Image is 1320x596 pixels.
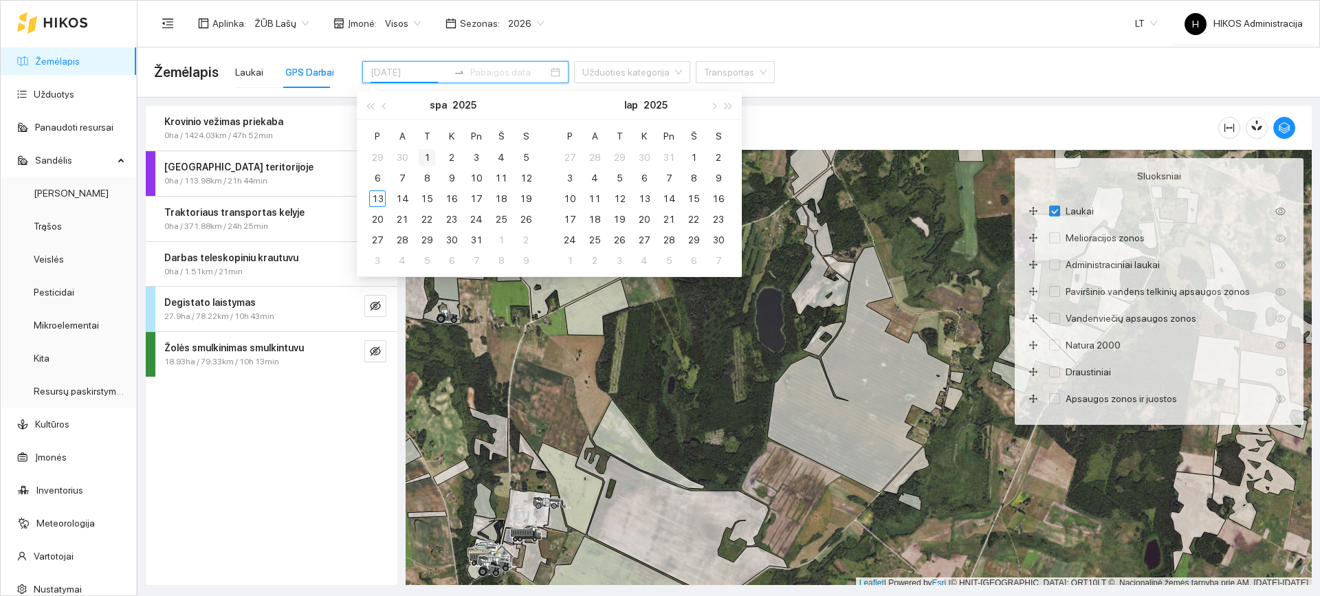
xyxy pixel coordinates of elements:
div: 29 [685,232,702,248]
th: P [365,125,390,147]
td: 2025-11-12 [607,188,632,209]
td: 2025-11-17 [558,209,582,230]
div: 28 [394,232,410,248]
div: 15 [419,190,435,207]
td: 2025-10-24 [464,209,489,230]
span: eye [1275,340,1286,351]
span: calendar [445,18,456,29]
button: eye-invisible [364,295,386,317]
div: 11 [586,190,603,207]
div: 14 [394,190,410,207]
div: 21 [394,211,410,228]
div: 3 [562,170,578,186]
td: 2025-10-14 [390,188,415,209]
strong: Traktoriaus transportas kelyje [164,207,305,218]
span: eye [1275,260,1286,270]
td: 2025-11-04 [390,250,415,271]
td: 2025-12-03 [607,250,632,271]
strong: Darbas teleskopiniu krautuvu [164,252,298,263]
span: Visos [385,13,421,34]
td: 2025-10-29 [607,147,632,168]
td: 2025-10-23 [439,209,464,230]
strong: [GEOGRAPHIC_DATA] teritorijoje [164,162,313,173]
div: 12 [611,190,628,207]
span: swap-right [454,67,465,78]
div: 31 [468,232,485,248]
td: 2025-12-05 [657,250,681,271]
span: Sluoksniai [1137,168,1181,184]
div: 28 [586,149,603,166]
strong: Žolės smulkinimas smulkintuvu [164,342,304,353]
a: Veislės [34,254,64,265]
span: Administraciniai laukai [1060,257,1165,272]
td: 2025-11-01 [681,147,706,168]
td: 2025-11-06 [439,250,464,271]
span: shop [333,18,344,29]
div: 7 [394,170,410,186]
span: eye [1275,233,1286,243]
span: menu-fold [162,17,174,30]
td: 2025-10-16 [439,188,464,209]
span: Paviršinio vandens telkinių apsaugos zonos [1060,284,1255,299]
div: 5 [661,252,677,269]
td: 2025-11-05 [415,250,439,271]
div: 8 [685,170,702,186]
div: 13 [369,190,386,207]
span: Draustiniai [1060,364,1116,379]
a: Įmonės [35,452,67,463]
div: 5 [518,149,534,166]
span: 0ha / 1424.03km / 47h 52min [164,129,273,142]
strong: Degistato laistymas [164,297,256,308]
div: 25 [586,232,603,248]
div: 9 [710,170,727,186]
td: 2025-10-27 [365,230,390,250]
div: 3 [369,252,386,269]
th: A [390,125,415,147]
div: 27 [369,232,386,248]
td: 2025-10-09 [439,168,464,188]
div: 24 [562,232,578,248]
td: 2025-10-04 [489,147,514,168]
div: 29 [611,149,628,166]
td: 2025-11-18 [582,209,607,230]
div: 31 [661,149,677,166]
span: Sandėlis [35,146,113,174]
td: 2025-10-30 [439,230,464,250]
div: 13 [636,190,652,207]
div: 16 [710,190,727,207]
td: 2025-10-11 [489,168,514,188]
td: 2025-11-23 [706,209,731,230]
div: Krovinio vežimas priekaba0ha / 1424.03km / 47h 52mineye-invisible [146,106,397,151]
span: LT [1135,13,1157,34]
div: 14 [661,190,677,207]
div: Degistato laistymas27.9ha / 78.22km / 10h 43mineye-invisible [146,287,397,331]
a: Vartotojai [34,551,74,562]
span: drag [1028,367,1045,377]
div: 5 [611,170,628,186]
span: Įmonė : [348,16,377,31]
td: 2025-11-09 [514,250,538,271]
div: 19 [611,211,628,228]
td: 2025-10-15 [415,188,439,209]
span: 2026 [508,13,544,34]
button: eye-invisible [364,340,386,362]
button: 2025 [452,91,476,119]
input: Pradžios data [371,65,448,80]
div: 17 [468,190,485,207]
th: T [607,125,632,147]
div: 4 [493,149,509,166]
a: Kultūros [35,419,69,430]
td: 2025-11-03 [558,168,582,188]
a: Inventorius [36,485,83,496]
span: eye [1275,367,1286,377]
td: 2025-10-01 [415,147,439,168]
td: 2025-10-31 [464,230,489,250]
td: 2025-11-26 [607,230,632,250]
td: 2025-11-24 [558,230,582,250]
div: 27 [636,232,652,248]
td: 2025-11-14 [657,188,681,209]
td: 2025-10-30 [632,147,657,168]
th: A [582,125,607,147]
td: 2025-11-06 [632,168,657,188]
span: drag [1028,394,1045,404]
